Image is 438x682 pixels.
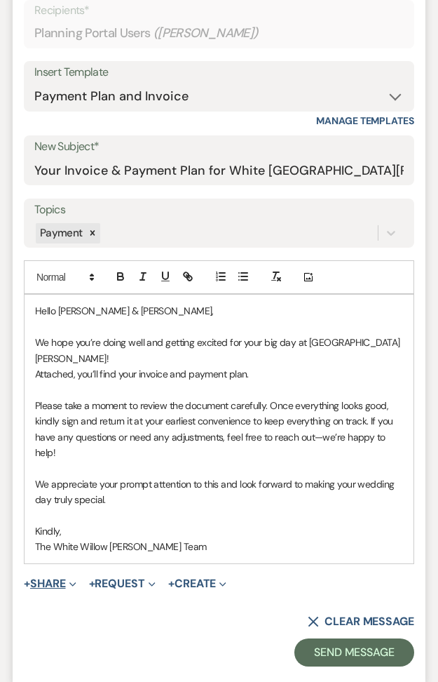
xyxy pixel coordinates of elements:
p: Attached, you’ll find your invoice and payment plan. [35,366,403,382]
label: Topics [34,200,404,220]
button: Clear message [308,616,414,627]
button: Request [89,578,156,589]
p: Recipients* [34,1,404,20]
p: Kindly, [35,523,403,539]
p: The White Willow [PERSON_NAME] Team [35,539,403,554]
p: We hope you’re doing well and getting excited for your big day at [GEOGRAPHIC_DATA][PERSON_NAME]! [35,335,403,366]
div: Payment [36,223,85,243]
p: We appreciate your prompt attention to this and look forward to making your wedding day truly spe... [35,476,403,508]
span: + [168,578,174,589]
p: Hello [PERSON_NAME] & [PERSON_NAME], [35,303,403,319]
button: Share [24,578,76,589]
span: ( [PERSON_NAME] ) [153,24,259,43]
span: + [89,578,95,589]
a: Manage Templates [316,114,414,127]
p: Please take a moment to review the document carefully. Once everything looks good, kindly sign an... [35,398,403,461]
span: + [24,578,30,589]
div: Planning Portal Users [34,20,404,47]
div: Insert Template [34,62,404,83]
label: New Subject* [34,137,404,157]
button: Send Message [294,638,414,667]
button: Create [168,578,226,589]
